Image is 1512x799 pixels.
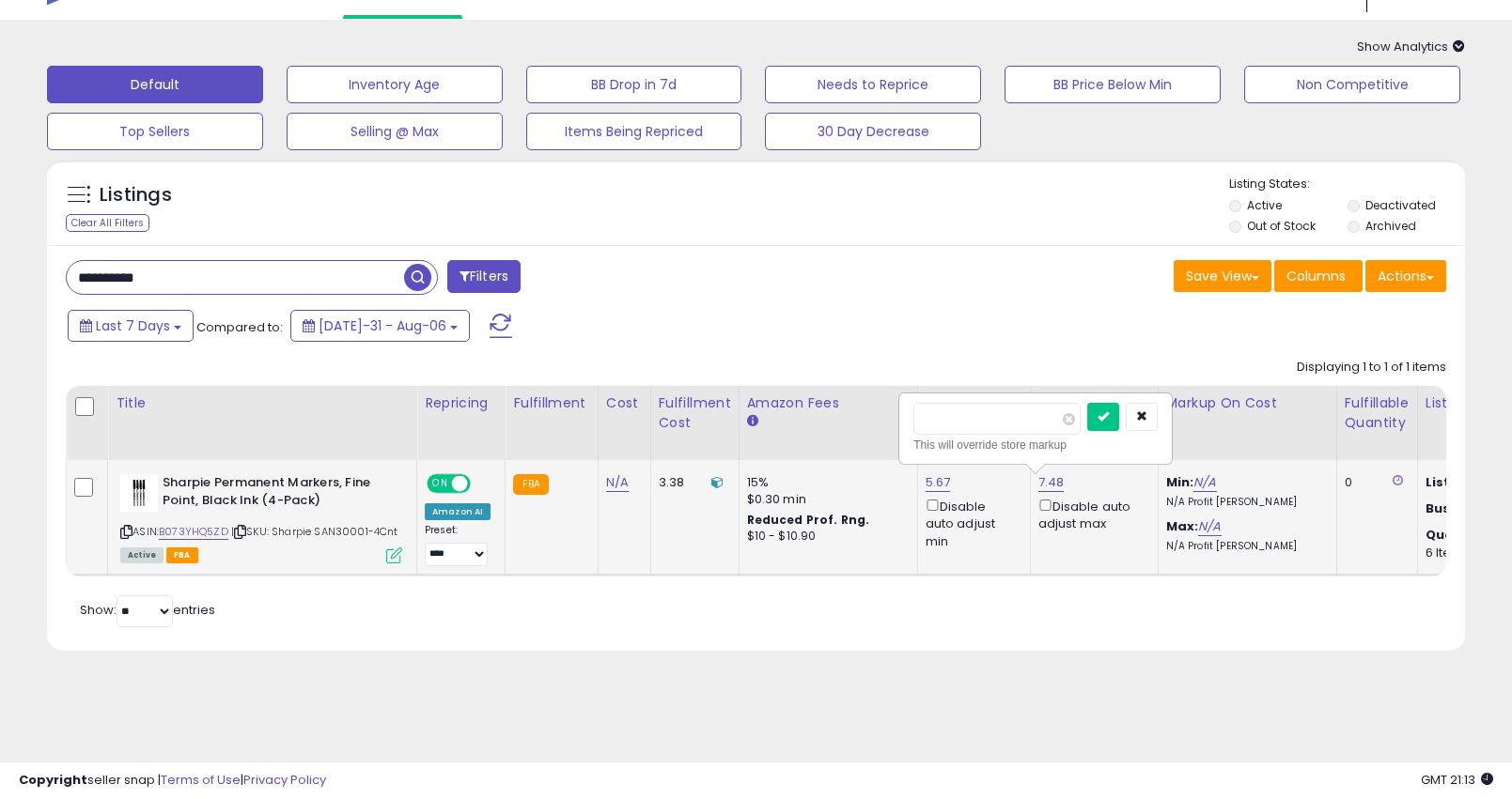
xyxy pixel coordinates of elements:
h5: Listings [100,182,172,208]
b: Reduced Prof. Rng. [747,512,870,528]
label: Archived [1365,218,1416,234]
span: FBA [166,547,198,563]
div: Cost [606,393,643,413]
button: Non Competitive [1244,66,1460,103]
div: Amazon Fees [747,393,910,413]
a: N/A [606,473,629,492]
div: Fulfillable Quantity [1345,393,1410,433]
button: Last 7 Days [68,310,194,342]
button: Columns [1274,260,1363,292]
button: Items Being Repriced [526,113,742,150]
strong: Copyright [19,771,87,789]
div: This will override store markup [913,436,1158,454]
div: ASIN: [120,474,402,561]
span: [DATE]-31 - Aug-06 [319,316,446,335]
div: $10 - $10.90 [747,529,903,545]
div: Disable auto adjust min [926,496,1016,550]
label: Active [1247,197,1282,213]
div: Fulfillment Cost [659,393,731,433]
button: Save View [1174,260,1271,292]
a: B073YHQ5ZD [159,524,228,540]
div: Markup on Cost [1166,393,1329,413]
button: Needs to Reprice [765,66,981,103]
button: 30 Day Decrease [765,113,981,150]
a: Terms of Use [161,771,241,789]
button: [DATE]-31 - Aug-06 [290,310,470,342]
div: 3.38 [659,474,725,491]
div: seller snap | | [19,772,326,790]
label: Deactivated [1365,197,1436,213]
button: BB Drop in 7d [526,66,742,103]
button: BB Price Below Min [1005,66,1221,103]
button: Selling @ Max [287,113,503,150]
button: Default [47,66,263,103]
button: Inventory Age [287,66,503,103]
span: Compared to: [196,318,283,336]
div: Amazon AI [425,503,491,520]
div: Disable auto adjust max [1038,496,1144,532]
th: The percentage added to the cost of goods (COGS) that forms the calculator for Min & Max prices. [1158,386,1336,460]
span: Show Analytics [1357,38,1465,55]
p: N/A Profit [PERSON_NAME] [1166,496,1322,509]
b: Min: [1166,473,1194,491]
span: OFF [468,476,498,492]
span: Columns [1286,267,1346,285]
div: 15% [747,474,903,491]
div: Clear All Filters [66,214,149,232]
img: 415nRfh9jQL._SL40_.jpg [120,474,158,512]
a: 7.48 [1038,473,1065,492]
p: N/A Profit [PERSON_NAME] [1166,540,1322,553]
a: Privacy Policy [243,771,326,789]
span: | SKU: Sharpie SAN30001-4Cnt [231,524,398,539]
span: 2025-08-16 21:13 GMT [1421,771,1493,789]
b: Listed Price: [1426,473,1511,491]
div: Fulfillment [513,393,589,413]
p: Listing States: [1229,176,1465,193]
button: Filters [447,260,521,293]
button: Top Sellers [47,113,263,150]
span: ON [429,476,452,492]
div: $0.30 min [747,491,903,508]
small: Amazon Fees. [747,413,758,430]
button: Actions [1365,260,1446,292]
a: 5.67 [926,473,951,492]
span: Last 7 Days [96,316,170,335]
div: Repricing [425,393,497,413]
a: N/A [1198,517,1221,536]
div: Preset: [425,524,491,566]
span: All listings currently available for purchase on Amazon [120,547,164,563]
a: N/A [1193,473,1216,492]
div: Displaying 1 to 1 of 1 items [1297,359,1446,376]
small: FBA [513,474,548,495]
span: Show: entries [80,601,215,619]
div: 0 [1345,474,1403,491]
b: Max: [1166,517,1199,535]
div: Title [116,393,409,413]
b: Sharpie Permanent Markers, Fine Point, Black Ink (4-Pack) [163,474,391,514]
label: Out of Stock [1247,218,1316,234]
